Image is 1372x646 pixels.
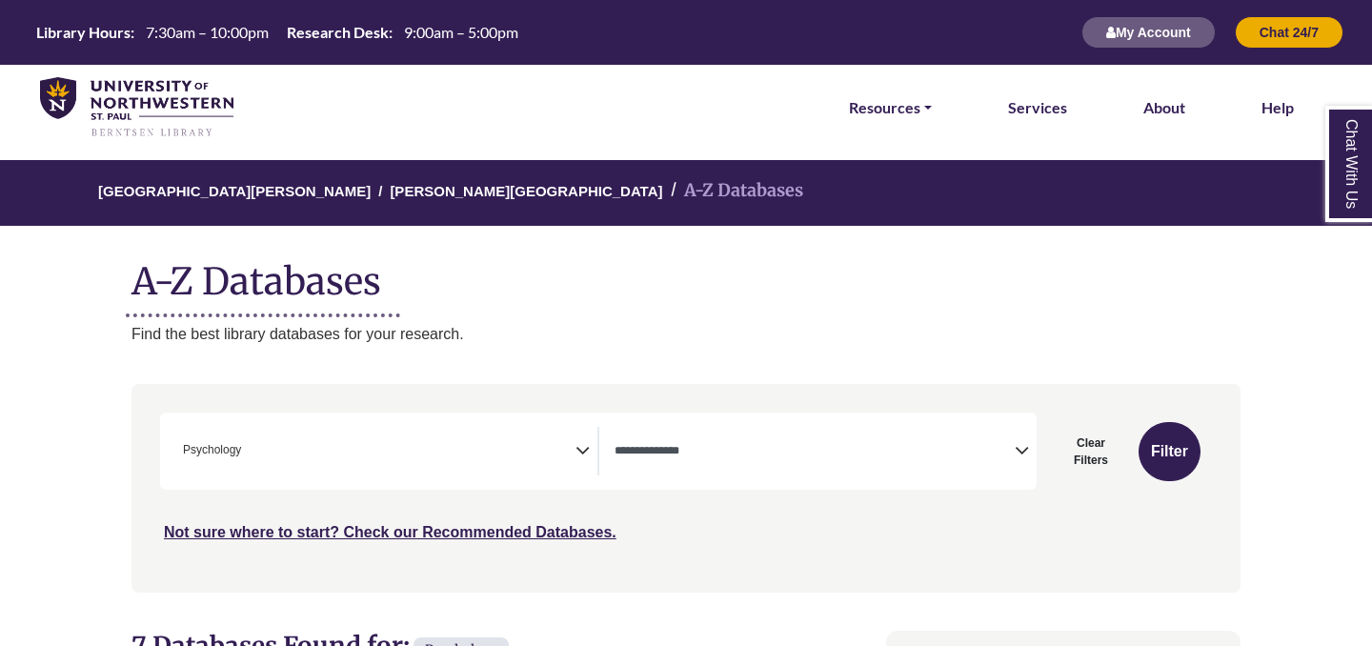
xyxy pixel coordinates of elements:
[29,22,526,44] a: Hours Today
[1008,95,1067,120] a: Services
[390,180,662,199] a: [PERSON_NAME][GEOGRAPHIC_DATA]
[1081,24,1216,40] a: My Account
[1081,16,1216,49] button: My Account
[663,177,803,205] li: A-Z Databases
[131,160,1241,226] nav: breadcrumb
[175,441,241,459] li: Psychology
[98,180,371,199] a: [GEOGRAPHIC_DATA][PERSON_NAME]
[183,441,241,459] span: Psychology
[1235,24,1343,40] a: Chat 24/7
[146,23,269,41] span: 7:30am – 10:00pm
[1261,95,1294,120] a: Help
[131,245,1241,303] h1: A-Z Databases
[29,22,135,42] th: Library Hours:
[1235,16,1343,49] button: Chat 24/7
[131,322,1241,347] p: Find the best library databases for your research.
[1048,422,1134,481] button: Clear Filters
[615,445,1015,460] textarea: Search
[164,524,616,540] a: Not sure where to start? Check our Recommended Databases.
[849,95,932,120] a: Resources
[404,23,518,41] span: 9:00am – 5:00pm
[1139,422,1200,481] button: Submit for Search Results
[1143,95,1185,120] a: About
[279,22,393,42] th: Research Desk:
[245,445,253,460] textarea: Search
[29,22,526,40] table: Hours Today
[40,77,233,139] img: library_home
[131,384,1241,592] nav: Search filters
